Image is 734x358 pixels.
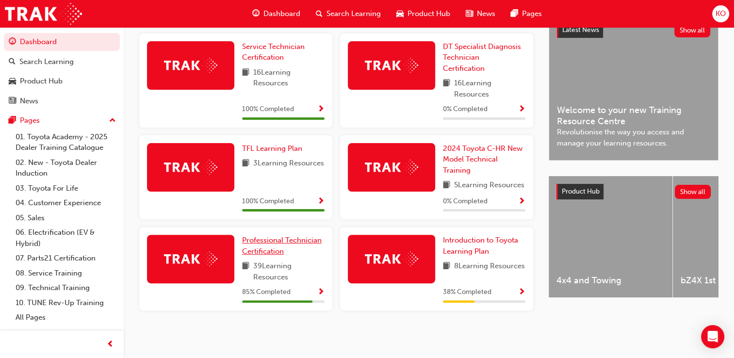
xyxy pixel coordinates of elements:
[522,8,542,19] span: Pages
[443,144,522,175] span: 2024 Toyota C-HR New Model Technical Training
[317,286,325,298] button: Show Progress
[12,195,120,211] a: 04. Customer Experience
[19,56,74,67] div: Search Learning
[12,295,120,310] a: 10. TUNE Rev-Up Training
[4,53,120,71] a: Search Learning
[317,195,325,208] button: Show Progress
[443,235,525,257] a: Introduction to Toyota Learning Plan
[242,236,322,256] span: Professional Technician Certification
[308,4,389,24] a: search-iconSearch Learning
[9,116,16,125] span: pages-icon
[12,251,120,266] a: 07. Parts21 Certification
[716,8,726,19] span: KO
[443,143,525,176] a: 2024 Toyota C-HR New Model Technical Training
[562,187,600,195] span: Product Hub
[252,8,260,20] span: guage-icon
[454,179,524,192] span: 5 Learning Resources
[5,3,82,25] img: Trak
[443,179,450,192] span: book-icon
[518,286,525,298] button: Show Progress
[253,67,325,89] span: 16 Learning Resources
[518,288,525,297] span: Show Progress
[365,251,418,266] img: Trak
[675,185,711,199] button: Show all
[317,105,325,114] span: Show Progress
[12,181,120,196] a: 03. Toyota For Life
[9,58,16,66] span: search-icon
[12,225,120,251] a: 06. Electrification (EV & Hybrid)
[549,176,672,297] a: 4x4 and Towing
[4,72,120,90] a: Product Hub
[443,78,450,99] span: book-icon
[443,236,518,256] span: Introduction to Toyota Learning Plan
[317,103,325,115] button: Show Progress
[242,144,302,153] span: TFL Learning Plan
[107,339,114,351] span: prev-icon
[477,8,495,19] span: News
[12,211,120,226] a: 05. Sales
[12,280,120,295] a: 09. Technical Training
[242,287,291,298] span: 85 % Completed
[242,260,249,282] span: book-icon
[458,4,503,24] a: news-iconNews
[242,41,325,63] a: Service Technician Certification
[20,115,40,126] div: Pages
[408,8,450,19] span: Product Hub
[511,8,518,20] span: pages-icon
[518,195,525,208] button: Show Progress
[674,23,711,37] button: Show all
[164,160,217,175] img: Trak
[20,76,63,87] div: Product Hub
[443,196,488,207] span: 0 % Completed
[4,31,120,112] button: DashboardSearch LearningProduct HubNews
[12,310,120,325] a: All Pages
[518,197,525,206] span: Show Progress
[253,260,325,282] span: 39 Learning Resources
[712,5,729,22] button: KO
[20,96,38,107] div: News
[556,275,665,286] span: 4x4 and Towing
[365,58,418,73] img: Trak
[454,260,525,273] span: 8 Learning Resources
[242,67,249,89] span: book-icon
[556,184,711,199] a: Product HubShow all
[316,8,323,20] span: search-icon
[9,38,16,47] span: guage-icon
[326,8,381,19] span: Search Learning
[549,14,718,161] a: Latest NewsShow allWelcome to your new Training Resource CentreRevolutionise the way you access a...
[242,196,294,207] span: 100 % Completed
[12,266,120,281] a: 08. Service Training
[253,158,324,170] span: 3 Learning Resources
[109,114,116,127] span: up-icon
[164,251,217,266] img: Trak
[242,235,325,257] a: Professional Technician Certification
[245,4,308,24] a: guage-iconDashboard
[518,105,525,114] span: Show Progress
[9,77,16,86] span: car-icon
[557,105,710,127] span: Welcome to your new Training Resource Centre
[503,4,550,24] a: pages-iconPages
[701,325,724,348] div: Open Intercom Messenger
[4,92,120,110] a: News
[389,4,458,24] a: car-iconProduct Hub
[4,112,120,130] button: Pages
[263,8,300,19] span: Dashboard
[557,22,710,38] a: Latest NewsShow all
[4,33,120,51] a: Dashboard
[443,287,491,298] span: 38 % Completed
[242,104,294,115] span: 100 % Completed
[443,42,521,73] span: DT Specialist Diagnosis Technician Certification
[557,127,710,148] span: Revolutionise the way you access and manage your learning resources.
[365,160,418,175] img: Trak
[466,8,473,20] span: news-icon
[443,104,488,115] span: 0 % Completed
[454,78,525,99] span: 16 Learning Resources
[562,26,599,34] span: Latest News
[242,143,306,154] a: TFL Learning Plan
[518,103,525,115] button: Show Progress
[396,8,404,20] span: car-icon
[443,260,450,273] span: book-icon
[242,42,305,62] span: Service Technician Certification
[164,58,217,73] img: Trak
